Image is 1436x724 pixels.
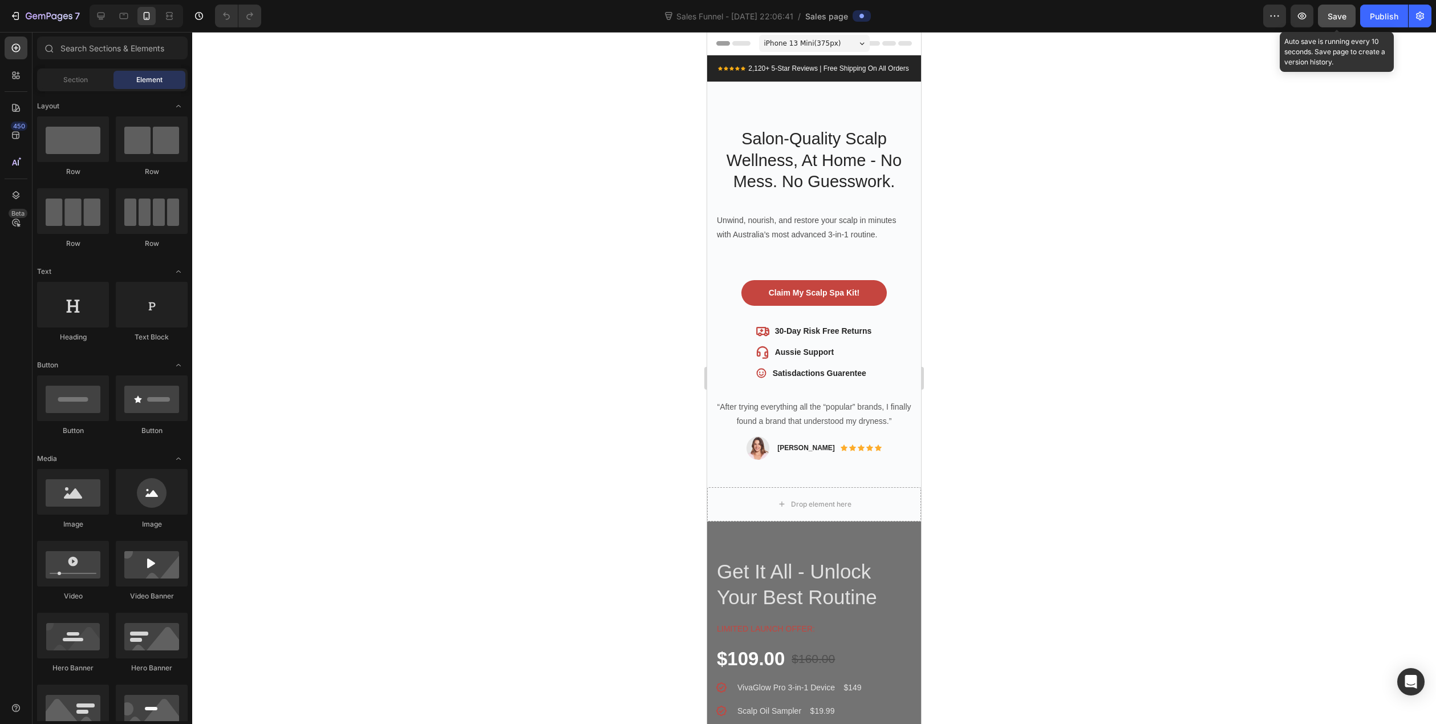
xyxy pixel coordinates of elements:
div: Hero Banner [116,663,188,673]
button: 7 [5,5,85,27]
p: 7 [75,9,80,23]
span: Sales page [805,10,848,22]
div: Image [37,519,109,529]
span: Media [37,454,57,464]
div: Hero Banner [37,663,109,673]
div: Button [37,426,109,436]
span: Text [37,266,51,277]
span: Element [136,75,163,85]
div: Publish [1370,10,1398,22]
div: Video [37,591,109,601]
span: Toggle open [169,356,188,374]
div: Heading [37,332,109,342]
div: Beta [9,209,27,218]
span: Toggle open [169,450,188,468]
div: Row [116,167,188,177]
div: Button [116,426,188,436]
span: Button [37,360,58,370]
span: Toggle open [169,262,188,281]
div: Open Intercom Messenger [1397,668,1425,695]
input: Search Sections & Elements [37,37,188,59]
div: Row [116,238,188,249]
div: Row [37,167,109,177]
button: Publish [1360,5,1408,27]
button: Save [1318,5,1356,27]
div: Text Block [116,332,188,342]
div: Video Banner [116,591,188,601]
span: Section [63,75,88,85]
span: Layout [37,101,59,111]
span: Save [1328,11,1346,21]
div: 450 [11,122,27,131]
span: / [798,10,801,22]
iframe: Design area [707,32,921,724]
div: Undo/Redo [215,5,261,27]
div: Row [37,238,109,249]
span: Toggle open [169,97,188,115]
span: Sales Funnel - [DATE] 22:06:41 [674,10,796,22]
div: Image [116,519,188,529]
